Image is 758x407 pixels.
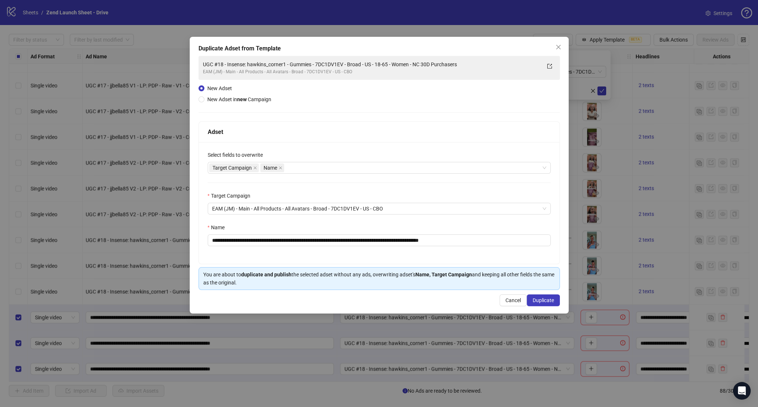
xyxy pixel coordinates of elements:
[500,294,527,306] button: Cancel
[253,166,257,170] span: close
[547,64,552,69] span: export
[208,234,551,246] input: Name
[207,96,271,102] span: New Adset in Campaign
[203,270,555,287] div: You are about to the selected adset without any ads, overwriting adset's and keeping all other fi...
[527,294,560,306] button: Duplicate
[553,41,564,53] button: Close
[208,192,255,200] label: Target Campaign
[212,203,546,214] span: EAM (JM) - Main - All Products - All Avatars - Broad - 7DC1DV1EV - US - CBO
[241,272,292,277] strong: duplicate and publish
[208,127,551,137] div: Adset
[208,223,229,231] label: Name
[533,297,554,303] span: Duplicate
[264,164,277,172] span: Name
[260,163,284,172] span: Name
[733,382,751,400] div: Open Intercom Messenger
[505,297,521,303] span: Cancel
[209,163,259,172] span: Target Campaign
[415,272,472,277] strong: Name, Target Campaign
[237,96,247,102] strong: new
[208,151,268,159] label: Select fields to overwrite
[203,60,541,68] div: UGC #18 - Insense: hawkins_corner1 - Gummies - 7DC1DV1EV - Broad - US - 18-65 - Women - NC 30D Pu...
[555,44,561,50] span: close
[199,44,560,53] div: Duplicate Adset from Template
[207,85,232,91] span: New Adset
[203,68,541,75] div: EAM (JM) - Main - All Products - All Avatars - Broad - 7DC1DV1EV - US - CBO
[279,166,282,170] span: close
[212,164,252,172] span: Target Campaign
